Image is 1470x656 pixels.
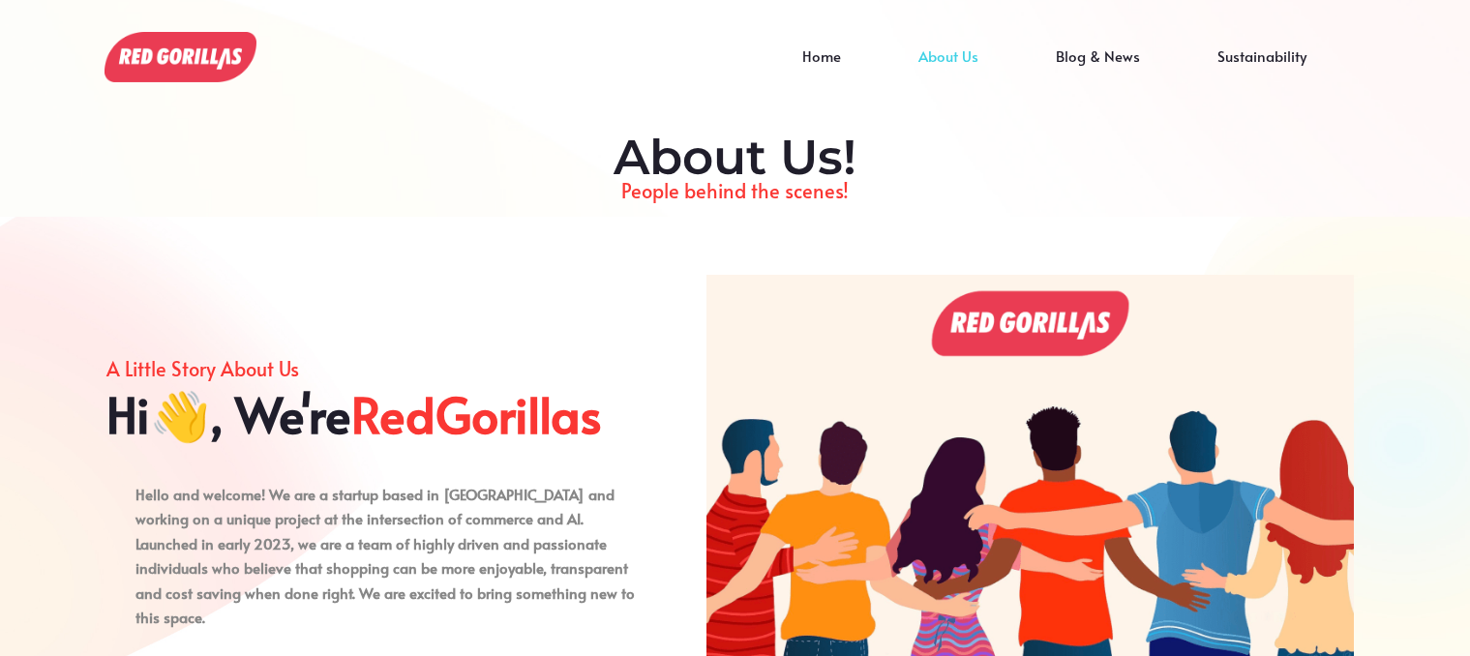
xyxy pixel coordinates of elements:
[116,129,1355,187] h2: About Us!
[764,56,880,85] a: Home
[105,32,256,82] img: About Us!
[106,385,649,443] h2: Hi👋, We're
[1017,56,1179,85] a: Blog & News
[880,56,1017,85] a: About Us
[135,484,628,603] strong: Hello and welcome! We are a startup based in [GEOGRAPHIC_DATA] and working on a unique project at...
[116,174,1355,207] p: People behind the scenes!
[106,352,649,385] p: A Little Story About Us
[351,385,602,443] span: RedGorillas
[1179,56,1345,85] a: Sustainability
[135,582,635,628] strong: . We are excited to bring something new to this space.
